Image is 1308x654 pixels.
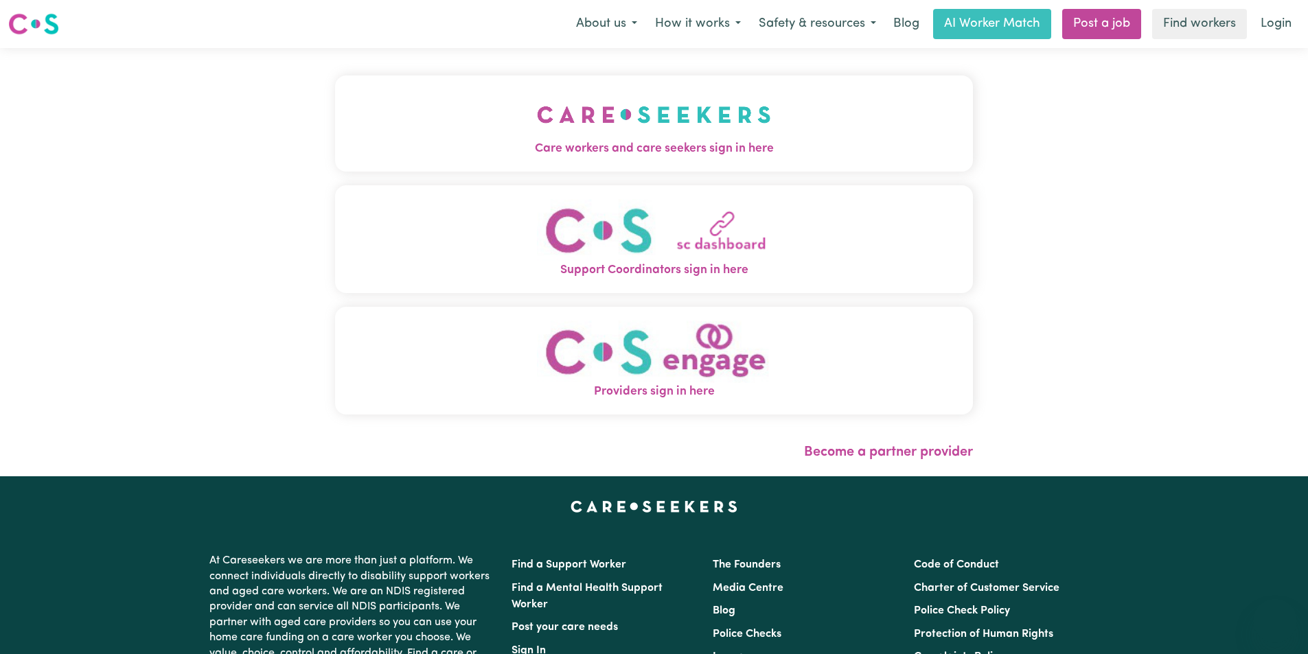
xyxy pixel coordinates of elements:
[512,622,618,633] a: Post your care needs
[512,583,663,610] a: Find a Mental Health Support Worker
[713,559,781,570] a: The Founders
[335,383,973,401] span: Providers sign in here
[713,583,783,594] a: Media Centre
[335,75,973,172] button: Care workers and care seekers sign in here
[1253,599,1297,643] iframe: Button to launch messaging window
[713,605,735,616] a: Blog
[914,583,1059,594] a: Charter of Customer Service
[335,185,973,293] button: Support Coordinators sign in here
[335,261,973,279] span: Support Coordinators sign in here
[914,629,1053,640] a: Protection of Human Rights
[335,307,973,414] button: Providers sign in here
[804,445,973,459] a: Become a partner provider
[914,605,1010,616] a: Police Check Policy
[885,9,928,39] a: Blog
[1152,9,1247,39] a: Find workers
[512,559,626,570] a: Find a Support Worker
[933,9,1051,39] a: AI Worker Match
[713,629,781,640] a: Police Checks
[914,559,999,570] a: Code of Conduct
[567,10,646,38] button: About us
[335,140,973,158] span: Care workers and care seekers sign in here
[8,8,59,40] a: Careseekers logo
[8,12,59,36] img: Careseekers logo
[750,10,885,38] button: Safety & resources
[646,10,750,38] button: How it works
[1062,9,1141,39] a: Post a job
[571,501,737,512] a: Careseekers home page
[1252,9,1300,39] a: Login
